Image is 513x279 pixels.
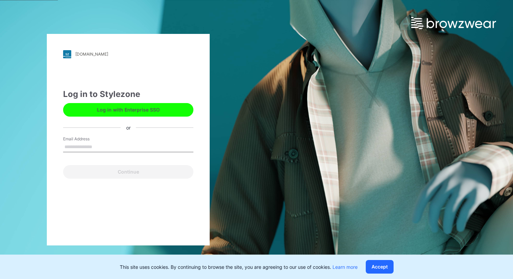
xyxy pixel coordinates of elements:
a: Learn more [332,264,358,270]
div: [DOMAIN_NAME] [75,52,108,57]
div: Log in to Stylezone [63,88,193,100]
button: Accept [366,260,394,274]
a: [DOMAIN_NAME] [63,50,193,58]
img: browzwear-logo.e42bd6dac1945053ebaf764b6aa21510.svg [411,17,496,29]
button: Log in with Enterprise SSO [63,103,193,117]
label: Email Address [63,136,111,142]
p: This site uses cookies. By continuing to browse the site, you are agreeing to our use of cookies. [120,263,358,271]
div: or [121,124,136,131]
img: stylezone-logo.562084cfcfab977791bfbf7441f1a819.svg [63,50,71,58]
